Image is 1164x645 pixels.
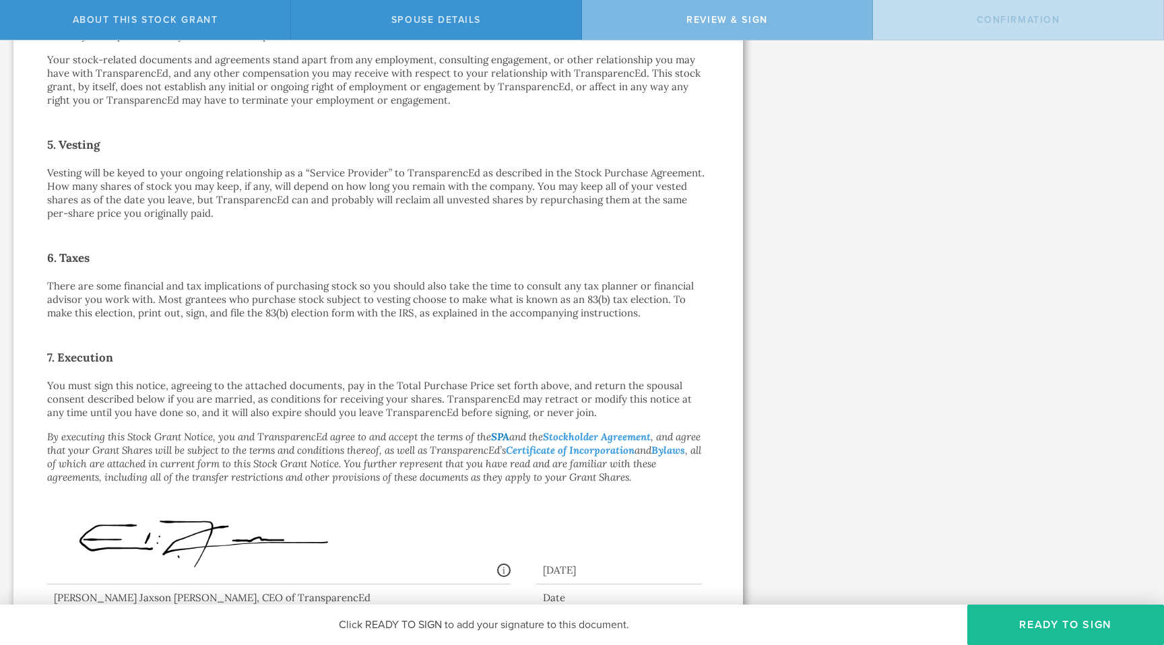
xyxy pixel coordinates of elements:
[686,14,768,26] span: Review & Sign
[47,247,709,269] h2: 6. Taxes
[47,53,709,107] p: Your stock-related documents and agreements stand apart from any employment, consulting engagemen...
[47,379,709,419] p: You must sign this notice, agreeing to the attached documents, pay in the Total Purchase Price se...
[47,134,709,156] h2: 5. Vesting
[47,166,709,220] p: Vesting will be keyed to your ongoing relationship as a “Service Provider” to TransparencEd as de...
[543,430,651,443] a: Stockholder Agreement
[339,618,629,632] span: Click READY TO SIGN to add your signature to this document.
[73,14,218,26] span: About this stock grant
[54,502,369,588] img: +GbuYAAAAAZJREFUAwCmk553AJRoFQAAAABJRU5ErkJggg==
[47,347,709,368] h2: 7. Execution
[651,444,685,456] a: Bylaws
[977,14,1060,26] span: Confirmation
[491,430,509,443] a: SPA
[47,430,701,483] em: By executing this Stock Grant Notice, you and TransparencEd agree to and accept the terms of the ...
[47,279,709,320] p: There are some financial and tax implications of purchasing stock so you should also take the tim...
[967,605,1164,645] button: Ready to Sign
[391,14,481,26] span: Spouse Details
[536,550,702,584] div: [DATE]
[506,444,635,456] a: Certificate of Incorporation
